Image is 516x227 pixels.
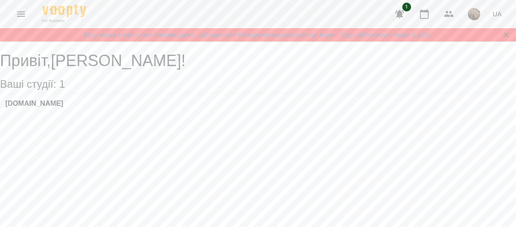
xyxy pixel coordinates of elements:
[493,9,502,19] span: UA
[402,3,411,11] span: 1
[42,18,86,24] span: For Business
[84,30,432,39] a: Будь ласка оновіть свої платіжні данні, щоб уникнути блокування вашого акаунту. Акаунт буде забло...
[5,100,63,108] a: [DOMAIN_NAME]
[468,8,480,20] img: eb08014764cefc51aa6d31f0cb05ecc1.jpeg
[42,4,86,17] img: Voopty Logo
[500,29,512,41] button: Закрити сповіщення
[59,78,65,90] span: 1
[489,6,505,22] button: UA
[11,4,32,25] button: Menu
